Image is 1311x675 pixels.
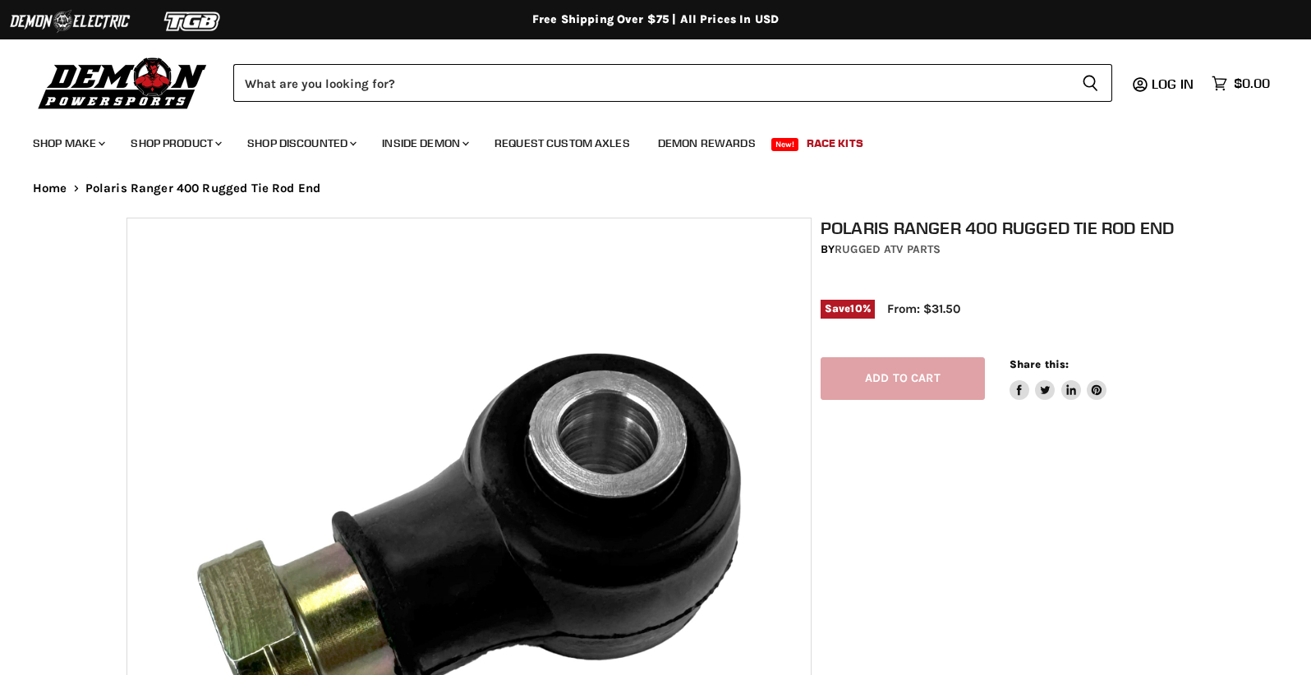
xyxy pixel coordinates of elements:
a: Demon Rewards [646,126,768,160]
span: 10 [850,302,862,315]
a: Rugged ATV Parts [835,242,941,256]
a: Home [33,181,67,195]
aside: Share this: [1010,357,1107,401]
input: Search [233,64,1069,102]
a: Inside Demon [370,126,479,160]
span: $0.00 [1234,76,1270,91]
span: From: $31.50 [887,301,960,316]
button: Search [1069,64,1112,102]
a: Race Kits [794,126,876,160]
a: Shop Make [21,126,115,160]
img: Demon Powersports [33,53,213,112]
a: Log in [1144,76,1203,91]
a: Request Custom Axles [482,126,642,160]
img: Demon Electric Logo 2 [8,6,131,37]
div: by [821,241,1194,259]
span: Share this: [1010,358,1069,370]
img: TGB Logo 2 [131,6,255,37]
span: Save % [821,300,875,318]
span: Log in [1152,76,1194,92]
a: Shop Product [118,126,232,160]
h1: Polaris Ranger 400 Rugged Tie Rod End [821,218,1194,238]
span: Polaris Ranger 400 Rugged Tie Rod End [85,181,321,195]
span: New! [771,138,799,151]
a: Shop Discounted [235,126,366,160]
a: $0.00 [1203,71,1278,95]
form: Product [233,64,1112,102]
ul: Main menu [21,120,1266,160]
